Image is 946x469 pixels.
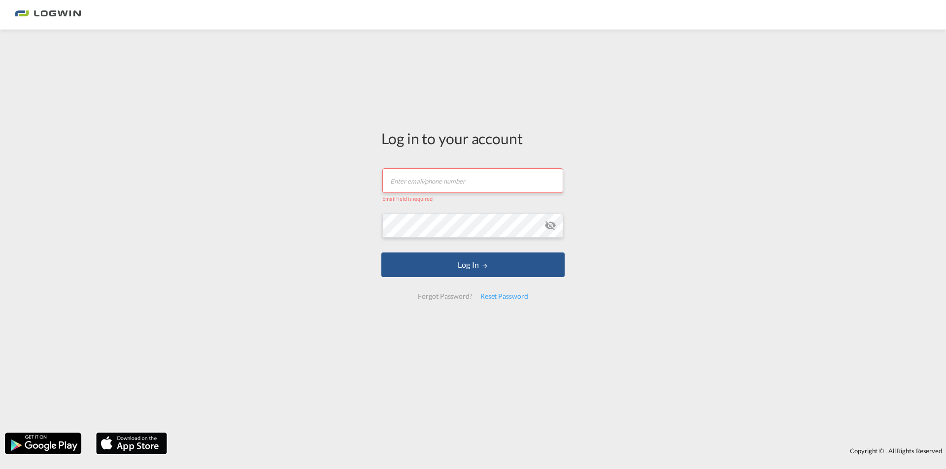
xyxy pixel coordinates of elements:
[476,287,532,305] div: Reset Password
[4,432,82,455] img: google.png
[15,4,81,26] img: bc73a0e0d8c111efacd525e4c8ad7d32.png
[381,252,565,277] button: LOGIN
[544,219,556,231] md-icon: icon-eye-off
[95,432,168,455] img: apple.png
[414,287,476,305] div: Forgot Password?
[172,442,946,459] div: Copyright © . All Rights Reserved
[382,168,563,193] input: Enter email/phone number
[381,128,565,149] div: Log in to your account
[382,195,433,202] span: Email field is required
